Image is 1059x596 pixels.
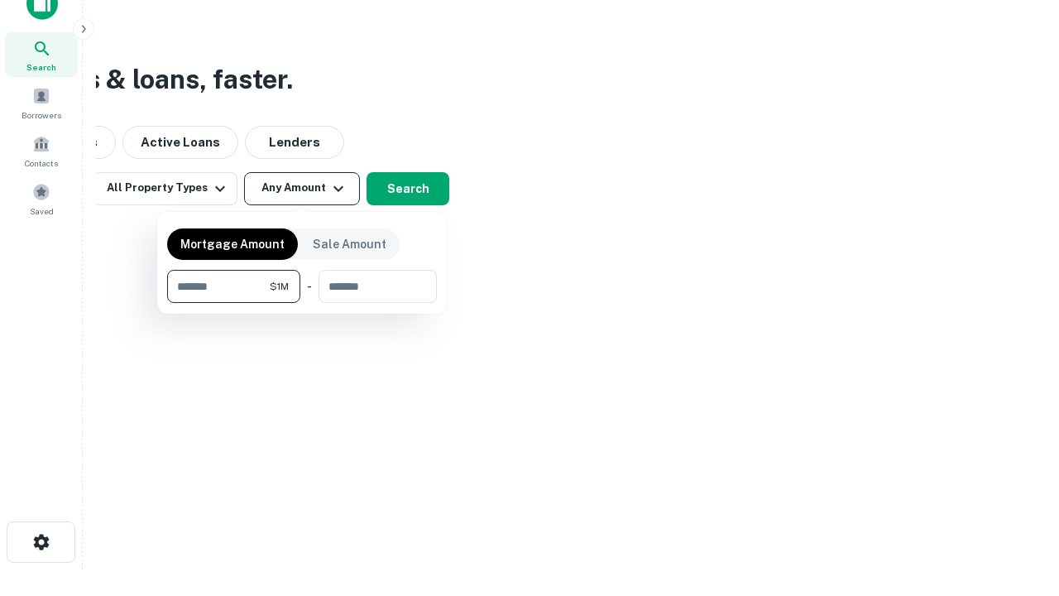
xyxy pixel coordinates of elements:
[976,411,1059,490] iframe: Chat Widget
[313,235,386,253] p: Sale Amount
[270,279,289,294] span: $1M
[180,235,285,253] p: Mortgage Amount
[307,270,312,303] div: -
